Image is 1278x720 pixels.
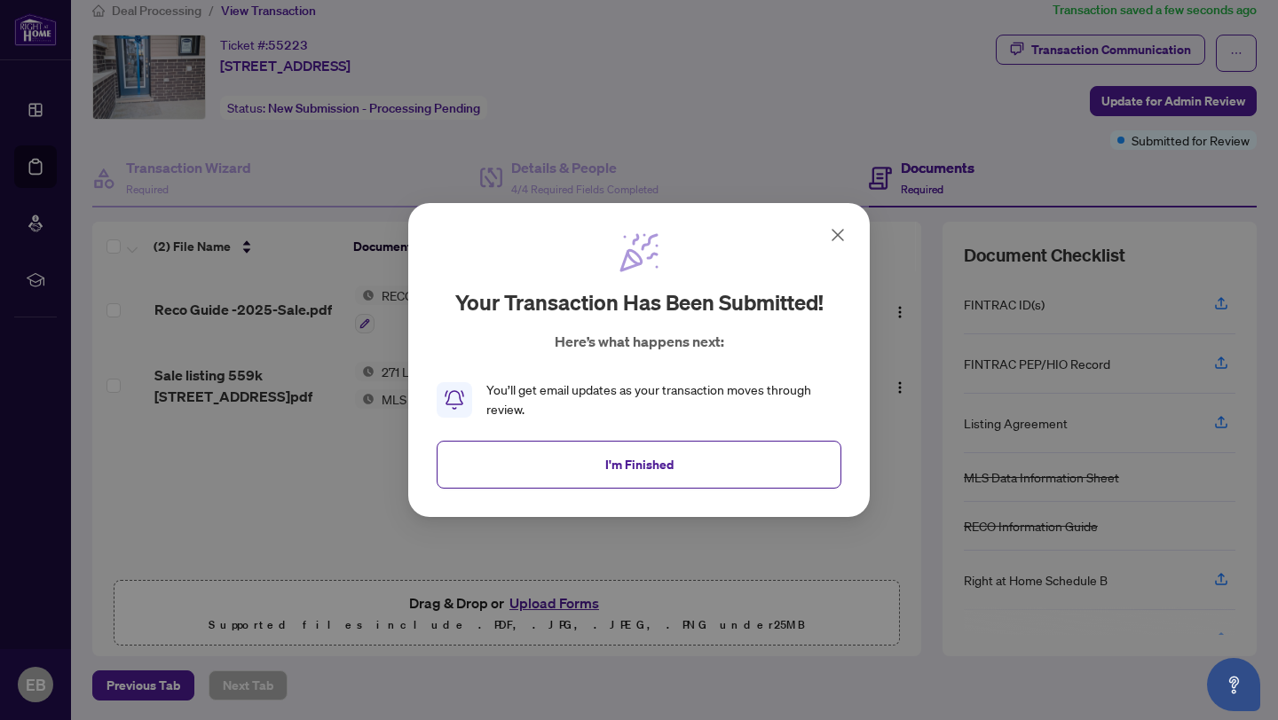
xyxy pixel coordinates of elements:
[555,331,724,352] p: Here’s what happens next:
[1207,658,1260,711] button: Open asap
[437,441,841,489] button: I'm Finished
[486,380,841,419] div: You’ll get email updates as your transaction moves through review.
[605,450,674,479] span: I'm Finished
[455,288,824,317] h2: Your transaction has been submitted!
